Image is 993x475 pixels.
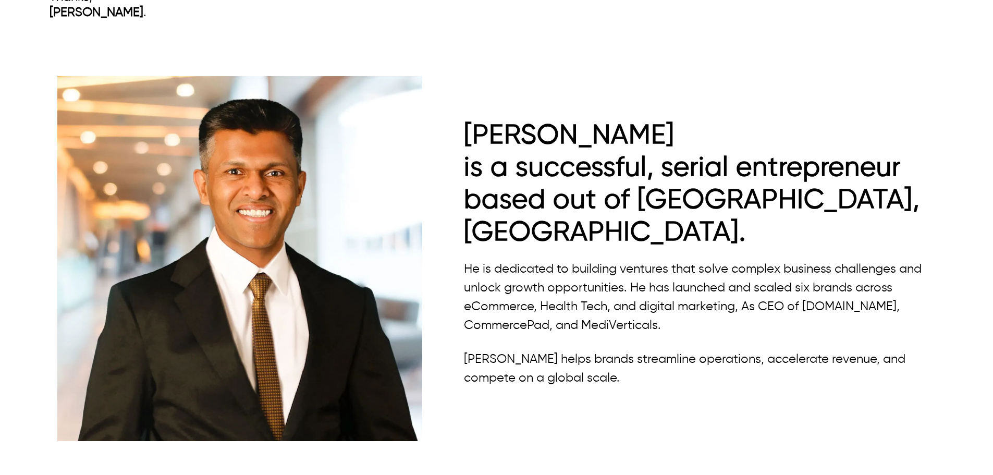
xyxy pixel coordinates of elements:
p: [PERSON_NAME] helps brands streamline operations, accelerate revenue, and compete on a global scale. [464,350,943,387]
p: He is dedicated to building ventures that solve complex business challenges and unlock growth opp... [464,260,943,335]
h1: [PERSON_NAME] [464,120,943,152]
a: [PERSON_NAME] [50,6,143,19]
img: ahmad-is-a-successful-serial-entrepreneursss [57,76,422,441]
h1: is a successful, serial entrepreneur based out of [GEOGRAPHIC_DATA], [GEOGRAPHIC_DATA]. [464,152,943,249]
